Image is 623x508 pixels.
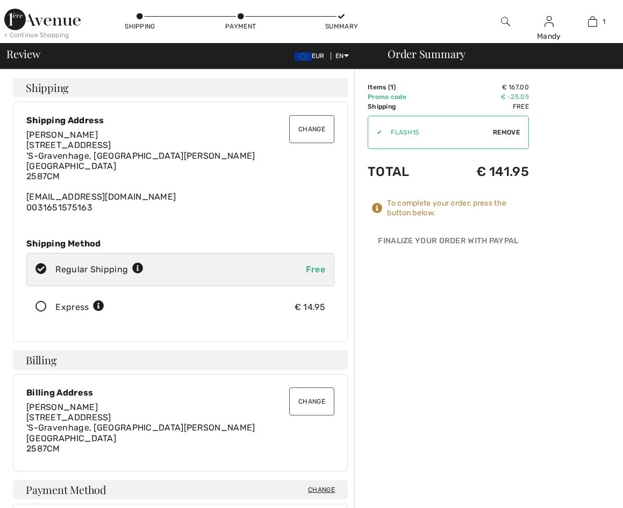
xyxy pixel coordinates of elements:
span: EUR [295,52,329,60]
div: Mandy [528,31,570,42]
div: < Continue Shopping [4,30,69,40]
span: 1 [390,83,393,91]
span: Billing [26,355,56,365]
span: Payment Method [26,484,106,495]
button: Change [289,387,334,415]
a: 1 [571,15,614,28]
td: Items ( ) [368,82,439,92]
span: [STREET_ADDRESS] 'S-Gravenhage, [GEOGRAPHIC_DATA][PERSON_NAME][GEOGRAPHIC_DATA] 2587CM [26,140,255,181]
td: Promo code [368,92,439,102]
span: [PERSON_NAME] [26,402,98,412]
td: € 141.95 [439,153,529,190]
img: My Bag [588,15,597,28]
img: search the website [501,15,510,28]
a: Sign In [545,16,554,26]
img: My Info [545,15,554,28]
span: Change [308,485,335,495]
span: Shipping [26,82,69,93]
span: Review [6,48,40,59]
button: Change [289,115,334,143]
input: Promo code [382,116,493,149]
div: [EMAIL_ADDRESS][DOMAIN_NAME] 0031651575163 [26,130,334,213]
div: Express [55,301,104,314]
span: [STREET_ADDRESS] 'S-Gravenhage, [GEOGRAPHIC_DATA][PERSON_NAME][GEOGRAPHIC_DATA] 2587CM [26,412,255,454]
div: Shipping Address [26,115,334,125]
span: Free [306,264,325,274]
div: Shipping Method [26,238,334,249]
div: ✔ [368,128,382,137]
div: Finalize Your Order with PayPal [368,235,529,251]
iframe: PayPal [368,251,529,276]
div: Order Summary [375,48,617,59]
span: [PERSON_NAME] [26,130,98,140]
td: Free [439,102,529,111]
span: 1 [603,17,605,26]
td: € -25.05 [439,92,529,102]
img: Euro [295,52,312,61]
div: Regular Shipping [55,263,144,276]
div: Billing Address [26,387,334,398]
span: EN [335,52,349,60]
span: Remove [493,128,520,137]
td: Shipping [368,102,439,111]
div: € 14.95 [295,301,325,314]
div: To complete your order, press the button below. [387,199,529,218]
td: Total [368,153,439,190]
img: 1ère Avenue [4,9,81,30]
td: € 167.00 [439,82,529,92]
div: Shipping [124,22,156,31]
div: Summary [325,22,357,31]
div: Payment [225,22,257,31]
